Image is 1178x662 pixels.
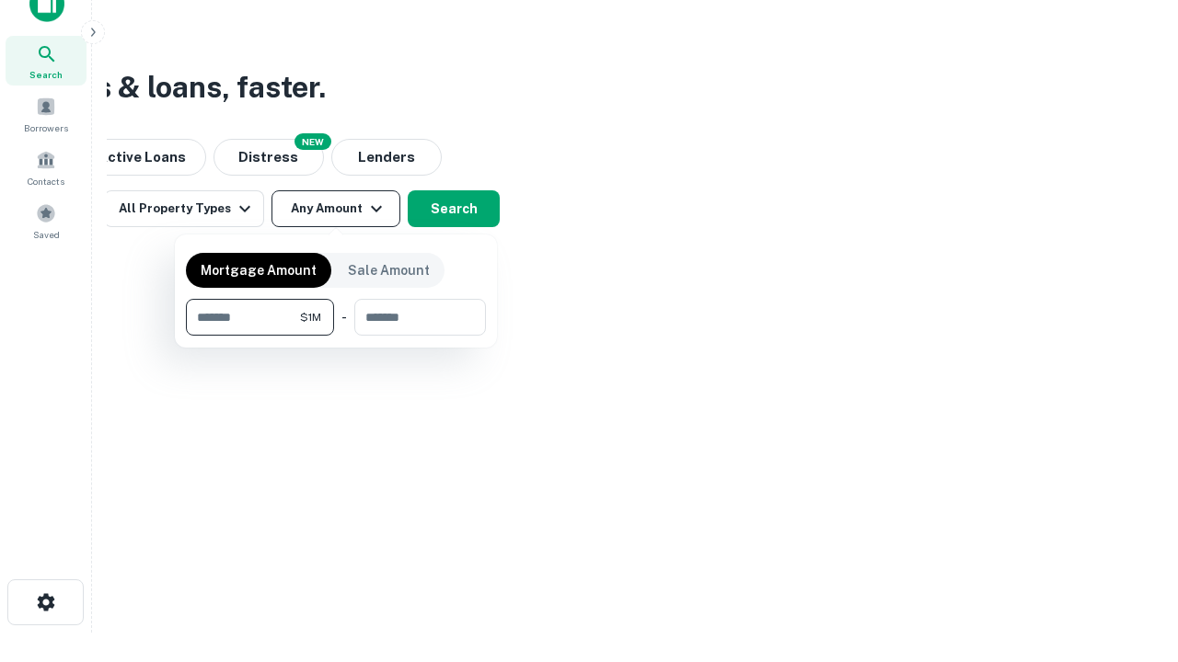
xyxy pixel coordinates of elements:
p: Mortgage Amount [201,260,317,280]
div: - [341,299,347,336]
iframe: Chat Widget [1086,515,1178,603]
span: $1M [300,309,321,325]
p: Sale Amount [348,260,430,280]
